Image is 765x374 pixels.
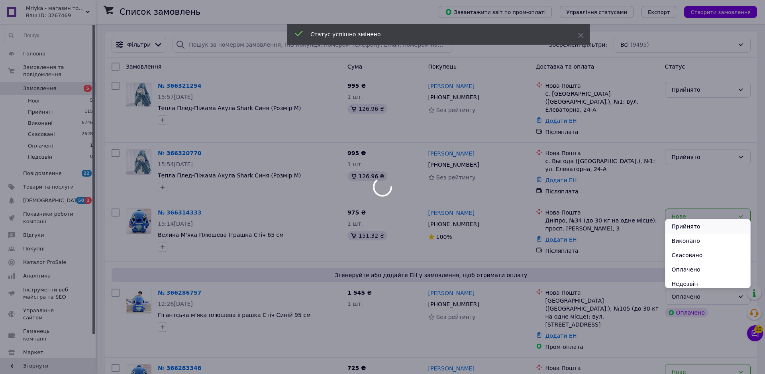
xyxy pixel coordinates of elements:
[665,277,750,291] li: Недозвін
[665,219,750,234] li: Прийнято
[665,262,750,277] li: Оплачено
[665,234,750,248] li: Виконано
[665,248,750,262] li: Скасовано
[310,30,558,38] div: Статус успішно змінено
